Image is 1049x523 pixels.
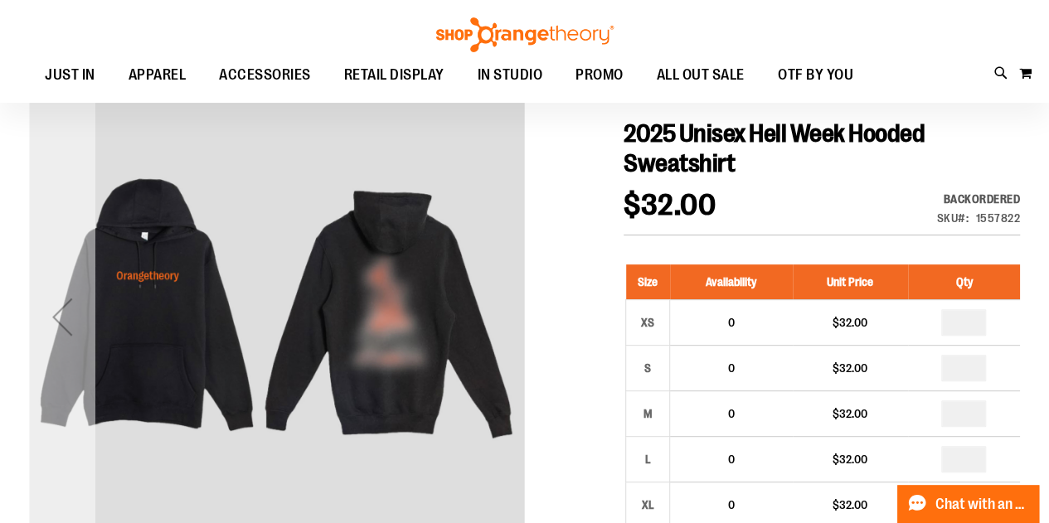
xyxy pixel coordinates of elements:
[801,360,900,376] div: $32.00
[635,492,660,517] div: XL
[937,211,969,225] strong: SKU
[976,210,1021,226] div: 1557822
[478,56,543,94] span: IN STUDIO
[937,191,1021,207] div: Backordered
[937,191,1021,207] div: Availability
[801,496,900,513] div: $32.00
[728,316,735,329] span: 0
[575,56,624,94] span: PROMO
[635,356,660,380] div: S
[219,56,311,94] span: ACCESSORIES
[624,119,925,177] span: 2025 Unisex Hell Week Hooded Sweatshirt
[657,56,745,94] span: ALL OUT SALE
[434,17,616,52] img: Shop Orangetheory
[635,447,660,472] div: L
[344,56,444,94] span: RETAIL DISPLAY
[778,56,853,94] span: OTF BY YOU
[624,188,716,222] span: $32.00
[908,264,1020,300] th: Qty
[801,314,900,331] div: $32.00
[635,401,660,426] div: M
[793,264,908,300] th: Unit Price
[670,264,793,300] th: Availability
[728,453,735,466] span: 0
[635,310,660,335] div: XS
[626,264,670,300] th: Size
[728,407,735,420] span: 0
[801,405,900,422] div: $32.00
[897,485,1040,523] button: Chat with an Expert
[935,496,1029,512] span: Chat with an Expert
[801,451,900,467] div: $32.00
[45,56,95,94] span: JUST IN
[728,498,735,511] span: 0
[728,361,735,375] span: 0
[129,56,187,94] span: APPAREL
